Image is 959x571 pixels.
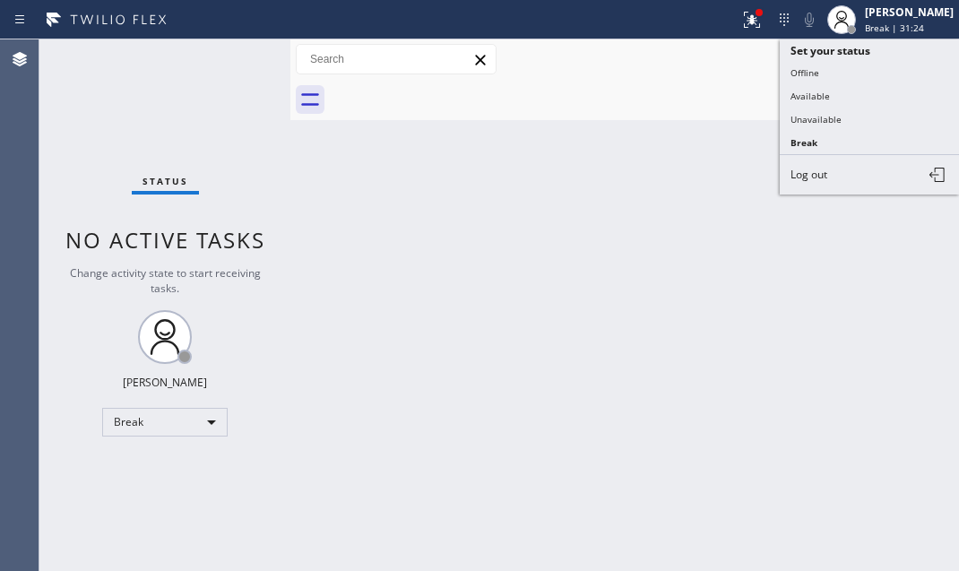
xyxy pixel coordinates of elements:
[797,7,822,32] button: Mute
[865,4,954,20] div: [PERSON_NAME]
[865,22,924,34] span: Break | 31:24
[70,265,261,296] span: Change activity state to start receiving tasks.
[65,225,265,255] span: No active tasks
[297,45,496,74] input: Search
[143,175,188,187] span: Status
[123,375,207,390] div: [PERSON_NAME]
[102,408,228,437] div: Break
